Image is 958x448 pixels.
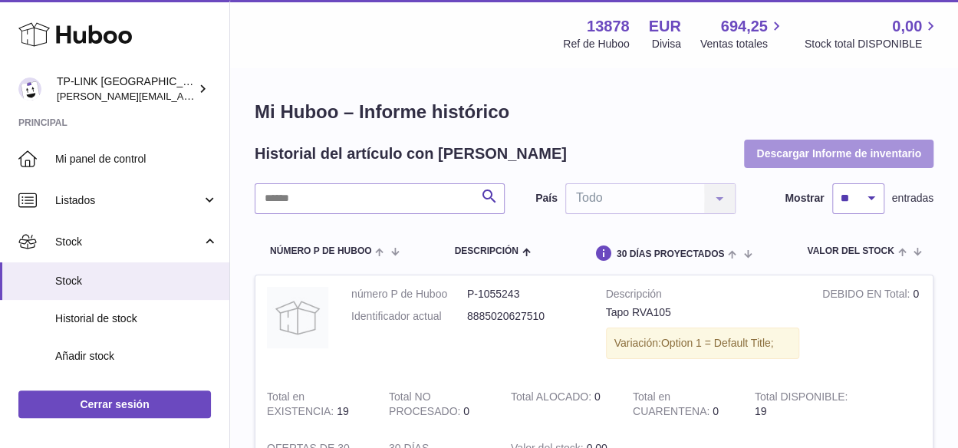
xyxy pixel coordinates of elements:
[377,378,499,430] td: 0
[606,305,800,320] div: Tapo RVA105
[255,378,377,430] td: 19
[351,287,467,301] dt: número P de Huboo
[18,77,41,100] img: celia.yan@tp-link.com
[892,16,922,37] span: 0,00
[805,37,940,51] span: Stock total DISPONIBLE
[18,390,211,418] a: Cerrar sesión
[57,90,308,102] span: [PERSON_NAME][EMAIL_ADDRESS][DOMAIN_NAME]
[55,311,218,326] span: Historial de stock
[55,152,218,166] span: Mi panel de control
[55,235,202,249] span: Stock
[55,274,218,288] span: Stock
[700,37,785,51] span: Ventas totales
[255,100,933,124] h1: Mi Huboo – Informe histórico
[267,287,328,348] img: product image
[467,287,583,301] dd: P-1055243
[467,309,583,324] dd: 8885020627510
[633,390,713,421] strong: Total en CUARENTENA
[57,74,195,104] div: TP-LINK [GEOGRAPHIC_DATA], SOCIEDAD LIMITADA
[721,16,768,37] span: 694,25
[389,390,463,421] strong: Total NO PROCESADO
[606,287,800,305] strong: Descripción
[700,16,785,51] a: 694,25 Ventas totales
[822,288,913,304] strong: DEBIDO EN Total
[755,390,848,407] strong: Total DISPONIBLE
[811,275,933,378] td: 0
[255,143,567,164] h2: Historial del artículo con [PERSON_NAME]
[587,16,630,37] strong: 13878
[563,37,629,51] div: Ref de Huboo
[454,246,518,256] span: Descripción
[55,387,218,401] span: Historial de entregas
[805,16,940,51] a: 0,00 Stock total DISPONIBLE
[55,349,218,364] span: Añadir stock
[617,249,724,259] span: 30 DÍAS PROYECTADOS
[652,37,681,51] div: Divisa
[606,328,800,359] div: Variación:
[661,337,774,349] span: Option 1 = Default Title;
[267,390,337,421] strong: Total en EXISTENCIA
[270,246,371,256] span: número P de Huboo
[892,191,933,206] span: entradas
[785,191,824,206] label: Mostrar
[511,390,594,407] strong: Total ALOCADO
[535,191,558,206] label: País
[744,140,933,167] button: Descargar Informe de inventario
[499,378,621,430] td: 0
[55,193,202,208] span: Listados
[807,246,894,256] span: Valor del stock
[351,309,467,324] dt: Identificador actual
[649,16,681,37] strong: EUR
[743,378,865,430] td: 19
[713,405,719,417] span: 0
